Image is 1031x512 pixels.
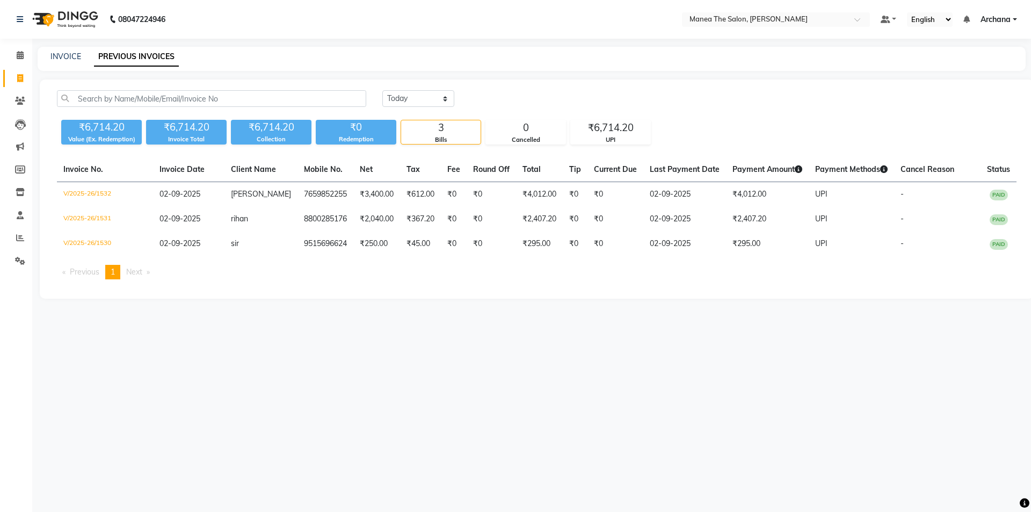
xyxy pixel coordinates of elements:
span: 02-09-2025 [159,214,200,223]
div: ₹6,714.20 [61,120,142,135]
td: ₹0 [587,207,643,232]
span: Net [360,164,373,174]
td: 02-09-2025 [643,207,726,232]
span: Previous [70,267,99,277]
span: 02-09-2025 [159,239,200,248]
div: Cancelled [486,135,565,145]
td: ₹45.00 [400,232,441,256]
td: V/2025-26/1532 [57,182,153,207]
td: ₹0 [563,207,587,232]
span: Tip [569,164,581,174]
td: 7659852255 [297,182,353,207]
span: Invoice Date [159,164,205,174]
td: ₹0 [441,182,467,207]
td: ₹295.00 [726,232,809,256]
span: UPI [815,214,827,223]
td: ₹0 [441,232,467,256]
span: Mobile No. [304,164,343,174]
td: ₹0 [587,232,643,256]
div: 0 [486,120,565,135]
td: V/2025-26/1531 [57,207,153,232]
td: ₹0 [467,182,516,207]
span: Tax [406,164,420,174]
span: - [901,239,904,248]
span: rihan [231,214,248,223]
td: ₹0 [441,207,467,232]
span: Payment Amount [732,164,802,174]
span: UPI [815,189,827,199]
span: [PERSON_NAME] [231,189,291,199]
span: 02-09-2025 [159,189,200,199]
td: ₹4,012.00 [726,182,809,207]
span: Client Name [231,164,276,174]
img: logo [27,4,101,34]
span: UPI [815,239,827,248]
span: Status [987,164,1010,174]
span: - [901,214,904,223]
div: Invoice Total [146,135,227,144]
td: ₹0 [563,182,587,207]
span: Last Payment Date [650,164,720,174]
td: ₹4,012.00 [516,182,563,207]
b: 08047224946 [118,4,165,34]
span: Cancel Reason [901,164,954,174]
td: ₹0 [467,207,516,232]
span: sir [231,239,239,248]
div: UPI [571,135,650,145]
div: Collection [231,135,311,144]
span: Invoice No. [63,164,103,174]
span: Fee [447,164,460,174]
div: Value (Ex. Redemption) [61,135,142,144]
div: ₹0 [316,120,396,135]
td: ₹367.20 [400,207,441,232]
div: ₹6,714.20 [571,120,650,135]
td: 02-09-2025 [643,232,726,256]
td: 02-09-2025 [643,182,726,207]
input: Search by Name/Mobile/Email/Invoice No [57,90,366,107]
td: ₹2,040.00 [353,207,400,232]
span: - [901,189,904,199]
span: Total [522,164,541,174]
td: 8800285176 [297,207,353,232]
span: 1 [111,267,115,277]
td: ₹250.00 [353,232,400,256]
span: PAID [990,214,1008,225]
span: PAID [990,190,1008,200]
span: Payment Methods [815,164,888,174]
td: ₹0 [467,232,516,256]
div: 3 [401,120,481,135]
td: ₹612.00 [400,182,441,207]
td: ₹2,407.20 [516,207,563,232]
span: Next [126,267,142,277]
td: ₹295.00 [516,232,563,256]
span: Current Due [594,164,637,174]
div: Bills [401,135,481,145]
a: INVOICE [50,52,81,61]
td: ₹0 [587,182,643,207]
td: ₹3,400.00 [353,182,400,207]
td: V/2025-26/1530 [57,232,153,256]
nav: Pagination [57,265,1017,279]
span: PAID [990,239,1008,250]
td: 9515696624 [297,232,353,256]
div: Redemption [316,135,396,144]
div: ₹6,714.20 [231,120,311,135]
span: Round Off [473,164,510,174]
div: ₹6,714.20 [146,120,227,135]
td: ₹0 [563,232,587,256]
span: Archana [981,14,1011,25]
td: ₹2,407.20 [726,207,809,232]
a: PREVIOUS INVOICES [94,47,179,67]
